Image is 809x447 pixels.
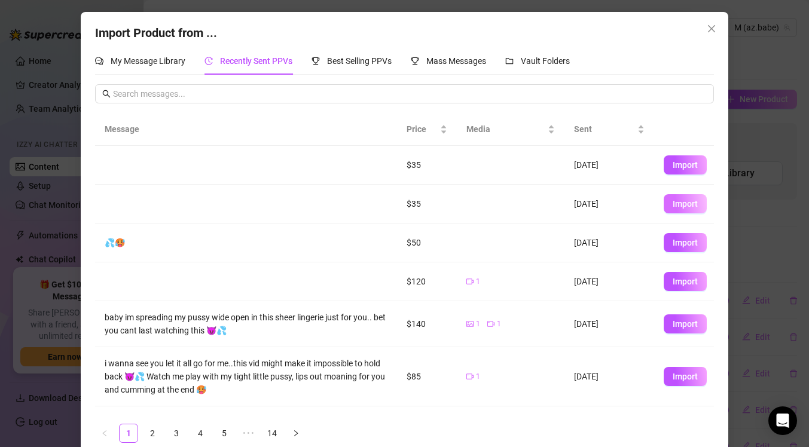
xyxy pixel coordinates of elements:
td: [DATE] [564,262,654,301]
span: Price [407,123,438,136]
span: Recently Sent PPVs [220,56,292,66]
span: close [707,24,716,33]
span: Mass Messages [426,56,486,66]
th: Sent [564,113,654,146]
button: Import [664,367,707,386]
span: Import [673,160,698,170]
td: $35 [397,185,457,223]
span: Media [466,123,545,136]
span: Close [702,24,721,33]
span: Import Product from ... [95,26,217,40]
span: Import [673,372,698,381]
li: 3 [167,424,186,443]
input: Search messages... [113,87,706,100]
span: Sent [574,123,635,136]
a: 1 [120,424,138,442]
td: $120 [397,262,457,301]
li: Next Page [286,424,306,443]
th: Media [457,113,564,146]
span: ••• [239,424,258,443]
li: 4 [191,424,210,443]
span: left [101,430,108,437]
div: 💦🥵 [105,236,387,249]
th: Message [95,113,396,146]
th: Price [397,113,457,146]
button: Close [702,19,721,38]
div: baby im spreading my pussy wide open in this sheer lingerie just for you.. bet you cant last watc... [105,311,387,337]
button: Import [664,194,707,213]
span: video-camera [487,320,494,327]
td: [DATE] [564,146,654,185]
span: trophy [411,57,419,65]
td: [DATE] [564,347,654,406]
a: 5 [215,424,233,442]
span: video-camera [466,373,474,380]
td: $85 [397,347,457,406]
td: $140 [397,301,457,347]
span: Best Selling PPVs [327,56,392,66]
li: Next 5 Pages [239,424,258,443]
li: 1 [119,424,138,443]
button: left [95,424,114,443]
span: 1 [476,319,480,330]
div: i wanna see you let it all go for me..this vid might make it impossible to hold back 😈💦 Watch me ... [105,357,387,396]
span: folder [505,57,514,65]
a: 14 [263,424,281,442]
div: Open Intercom Messenger [768,406,797,435]
button: Import [664,155,707,174]
button: Import [664,233,707,252]
td: [DATE] [564,223,654,262]
td: [DATE] [564,301,654,347]
li: 5 [215,424,234,443]
span: 1 [497,319,501,330]
span: My Message Library [111,56,185,66]
span: Vault Folders [521,56,570,66]
span: Import [673,238,698,247]
span: picture [466,320,474,327]
span: 1 [476,371,480,382]
td: $35 [397,146,457,185]
span: video-camera [466,278,474,285]
button: Import [664,314,707,333]
td: [DATE] [564,185,654,223]
span: history [204,57,213,65]
a: 4 [191,424,209,442]
span: right [292,430,300,437]
li: Previous Page [95,424,114,443]
span: search [102,90,111,98]
span: Import [673,319,698,329]
button: right [286,424,306,443]
a: 3 [167,424,185,442]
td: $50 [397,223,457,262]
span: comment [95,57,103,65]
span: 1 [476,276,480,287]
li: 14 [262,424,282,443]
button: Import [664,272,707,291]
span: Import [673,277,698,286]
span: Import [673,199,698,209]
span: trophy [312,57,320,65]
li: 2 [143,424,162,443]
a: 2 [144,424,161,442]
